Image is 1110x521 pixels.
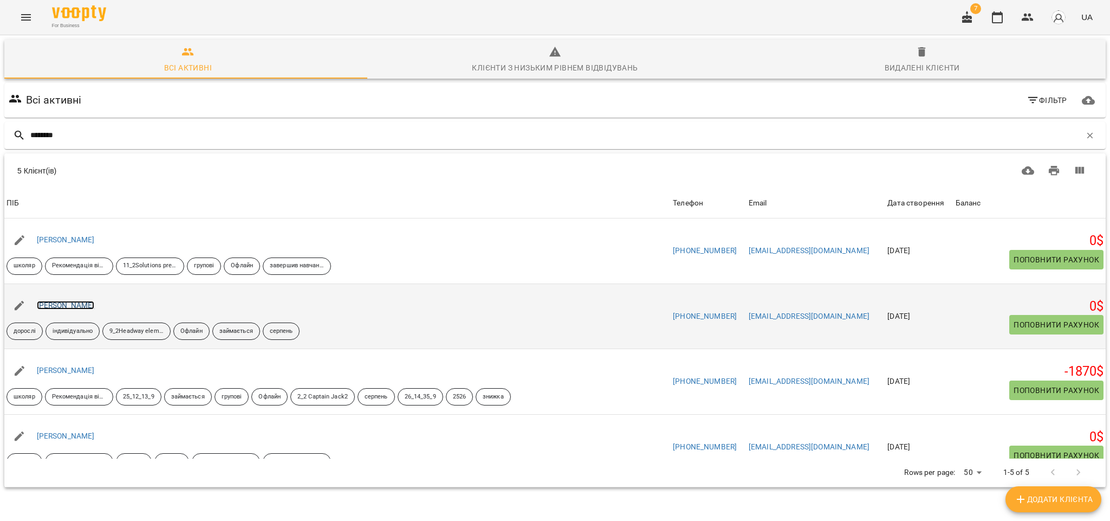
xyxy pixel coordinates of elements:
[192,453,260,471] div: 9_8Headway elementary someany
[171,393,205,402] p: займається
[956,298,1103,315] h5: 0 $
[1009,446,1103,465] button: Поповнити рахунок
[14,393,35,402] p: школяр
[123,458,145,467] p: Офлайн
[7,197,668,210] span: ПІБ
[483,393,504,402] p: знижка
[52,261,106,271] p: Рекомендація від друзів знайомих тощо
[52,458,106,467] p: Рекомендація від друзів знайомих тощо
[290,388,355,406] div: 2_2 Captain Jack2
[219,327,253,336] p: займається
[7,388,42,406] div: школяр
[231,261,253,271] p: Офлайн
[258,393,281,402] p: Офлайн
[446,388,473,406] div: 2526
[46,323,100,340] div: індивідуально
[52,5,106,21] img: Voopty Logo
[251,388,288,406] div: Офлайн
[885,349,953,415] td: [DATE]
[173,323,210,340] div: Офлайн
[885,414,953,480] td: [DATE]
[1014,318,1099,331] span: Поповнити рахунок
[970,3,981,14] span: 7
[749,312,869,320] a: [EMAIL_ADDRESS][DOMAIN_NAME]
[453,393,466,402] p: 2526
[1081,11,1093,23] span: UA
[164,388,212,406] div: займається
[26,92,82,108] h6: Всі активні
[37,432,95,440] a: [PERSON_NAME]
[956,197,1103,210] span: Баланс
[885,218,953,284] td: [DATE]
[1027,94,1067,107] span: Фільтр
[37,301,95,310] a: [PERSON_NAME]
[123,261,177,271] p: 11_2Solutions pre-intermidiate past simplepast continuous
[180,327,203,336] p: Офлайн
[673,312,737,320] a: [PHONE_NUMBER]
[673,377,737,385] a: [PHONE_NUMBER]
[956,197,981,210] div: Баланс
[7,197,19,210] div: ПІБ
[398,388,443,406] div: 26_14_35_9
[1051,10,1066,25] img: avatar_s.png
[270,327,293,336] p: серпень
[116,258,184,275] div: 11_2Solutions pre-intermidiate past simplepast continuous
[1005,486,1101,512] button: Додати клієнта
[358,388,395,406] div: серпень
[215,388,249,406] div: групові
[1014,449,1099,462] span: Поповнити рахунок
[52,22,106,29] span: For Business
[749,197,767,210] div: Email
[7,453,42,471] div: школяр
[956,429,1103,446] h5: 0 $
[885,61,960,74] div: Видалені клієнти
[904,467,955,478] p: Rows per page:
[673,197,703,210] div: Телефон
[154,453,189,471] div: групові
[887,197,944,210] div: Sort
[1014,384,1099,397] span: Поповнити рахунок
[7,258,42,275] div: школяр
[673,197,744,210] span: Телефон
[1041,158,1067,184] button: Друк
[673,197,703,210] div: Sort
[749,246,869,255] a: [EMAIL_ADDRESS][DOMAIN_NAME]
[222,393,242,402] p: групові
[749,197,883,210] span: Email
[263,323,300,340] div: серпень
[37,366,95,375] a: [PERSON_NAME]
[405,393,436,402] p: 26_14_35_9
[1014,253,1099,266] span: Поповнити рахунок
[37,235,95,244] a: [PERSON_NAME]
[887,197,951,210] span: Дата створення
[956,197,981,210] div: Sort
[7,197,19,210] div: Sort
[1009,250,1103,269] button: Поповнити рахунок
[45,258,113,275] div: Рекомендація від друзів знайомих тощо
[1077,7,1097,27] button: UA
[14,327,36,336] p: дорослі
[14,261,35,271] p: школяр
[1015,158,1041,184] button: Завантажити CSV
[885,284,953,349] td: [DATE]
[1067,158,1093,184] button: Вигляд колонок
[212,323,260,340] div: займається
[161,458,182,467] p: групові
[4,153,1106,188] div: Table Toolbar
[1009,315,1103,335] button: Поповнити рахунок
[13,4,39,30] button: Menu
[270,458,324,467] p: завершив навчання
[116,453,152,471] div: Офлайн
[52,393,106,402] p: Рекомендація від друзів знайомих тощо
[365,393,388,402] p: серпень
[53,327,93,336] p: індивідуально
[194,261,215,271] p: групові
[476,388,511,406] div: знижка
[102,323,171,340] div: 9_2Headway elementary present simple
[199,458,253,467] p: 9_8Headway elementary someany
[263,453,331,471] div: завершив навчання
[7,323,43,340] div: дорослі
[749,377,869,385] a: [EMAIL_ADDRESS][DOMAIN_NAME]
[956,363,1103,380] h5: -1870 $
[887,197,944,210] div: Дата створення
